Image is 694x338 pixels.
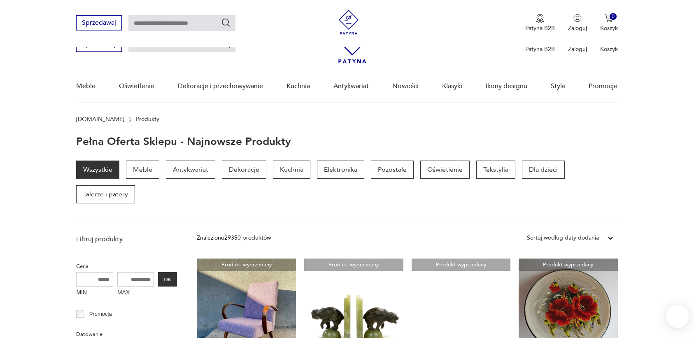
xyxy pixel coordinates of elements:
[527,233,599,242] div: Sortuj według daty dodania
[600,14,618,32] button: 0Koszyk
[420,161,470,179] a: Oświetlenie
[89,310,112,319] p: Promocja
[568,45,587,53] p: Zaloguj
[197,233,271,242] div: Znaleziono 29350 produktów
[76,15,122,30] button: Sprzedawaj
[76,185,135,203] a: Talerze i patery
[568,14,587,32] button: Zaloguj
[525,14,555,32] button: Patyna B2B
[589,70,617,102] a: Promocje
[76,161,119,179] a: Wszystkie
[600,45,618,53] p: Koszyk
[178,70,263,102] a: Dekoracje i przechowywanie
[136,116,159,123] p: Produkty
[336,10,361,35] img: Patyna - sklep z meblami i dekoracjami vintage
[222,161,266,179] a: Dekoracje
[76,70,95,102] a: Meble
[166,161,215,179] a: Antykwariat
[486,70,527,102] a: Ikony designu
[126,161,159,179] a: Meble
[333,70,369,102] a: Antykwariat
[600,24,618,32] p: Koszyk
[568,24,587,32] p: Zaloguj
[158,272,177,287] button: OK
[666,305,689,328] iframe: Smartsupp widget button
[119,70,154,102] a: Oświetlenie
[76,235,177,244] p: Filtruj produkty
[551,70,566,102] a: Style
[610,13,617,20] div: 0
[76,116,124,123] a: [DOMAIN_NAME]
[76,42,122,48] a: Sprzedawaj
[573,14,582,22] img: Ikonka użytkownika
[76,21,122,26] a: Sprzedawaj
[273,161,310,179] a: Kuchnia
[525,45,555,53] p: Patyna B2B
[286,70,310,102] a: Kuchnia
[476,161,515,179] a: Tekstylia
[117,287,154,300] label: MAX
[525,14,555,32] a: Ikona medaluPatyna B2B
[221,18,231,28] button: Szukaj
[317,161,364,179] a: Elektronika
[392,70,419,102] a: Nowości
[522,161,565,179] a: Dla dzieci
[371,161,414,179] a: Pozostałe
[76,262,177,271] p: Cena
[536,14,544,23] img: Ikona medalu
[525,24,555,32] p: Patyna B2B
[76,287,113,300] label: MIN
[442,70,462,102] a: Klasyki
[76,136,291,147] h1: Pełna oferta sklepu - najnowsze produkty
[605,14,613,22] img: Ikona koszyka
